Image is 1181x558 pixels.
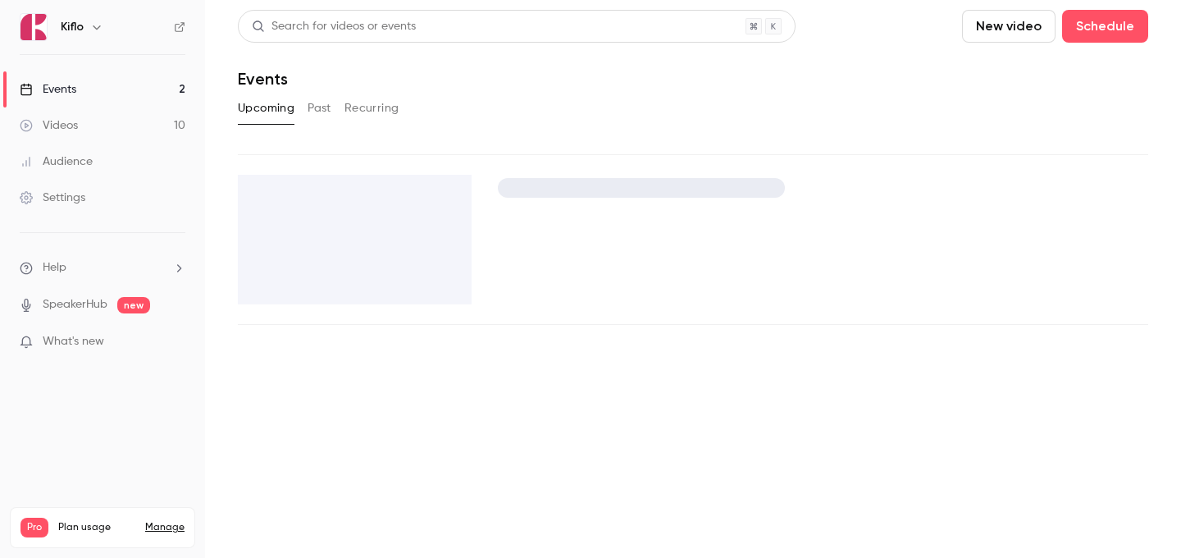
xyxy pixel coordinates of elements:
div: Events [20,81,76,98]
div: Search for videos or events [252,18,416,35]
div: Audience [20,153,93,170]
h1: Events [238,69,288,89]
button: Past [308,95,331,121]
div: Settings [20,190,85,206]
a: Manage [145,521,185,534]
img: Kiflo [21,14,47,40]
div: Videos [20,117,78,134]
span: new [117,297,150,313]
button: Schedule [1062,10,1148,43]
button: New video [962,10,1056,43]
span: What's new [43,333,104,350]
button: Upcoming [238,95,294,121]
h6: Kiflo [61,19,84,35]
span: Plan usage [58,521,135,534]
li: help-dropdown-opener [20,259,185,277]
span: Pro [21,518,48,537]
span: Help [43,259,66,277]
a: SpeakerHub [43,296,107,313]
iframe: Noticeable Trigger [166,335,185,350]
button: Recurring [344,95,399,121]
